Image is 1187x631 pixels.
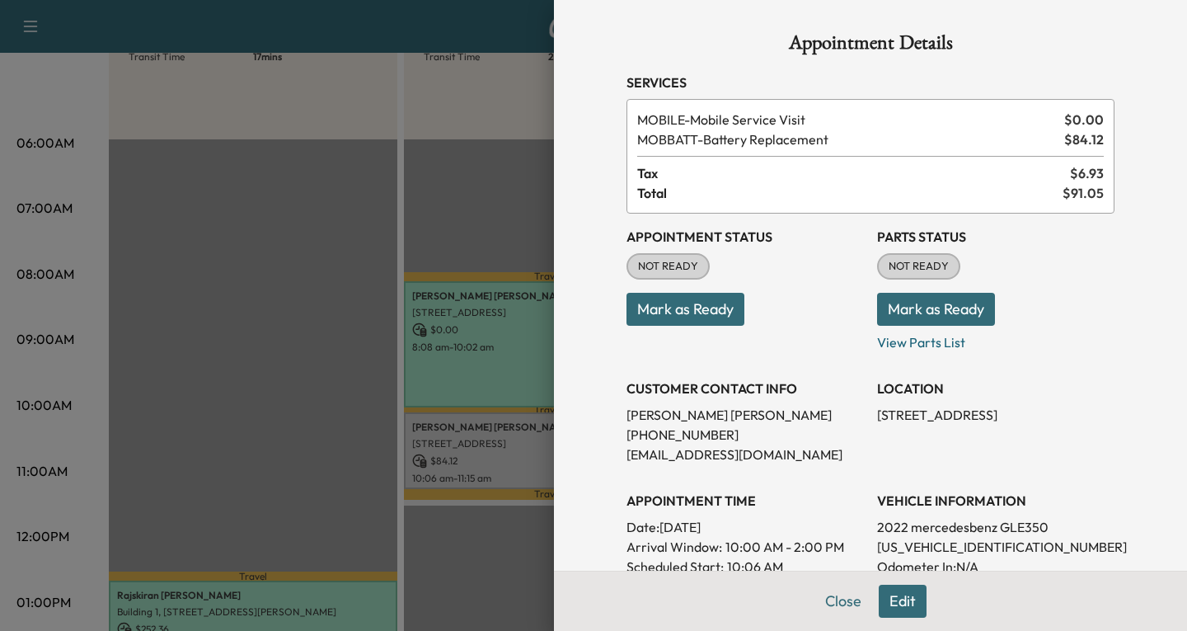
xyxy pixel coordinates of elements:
p: 2022 mercedesbenz GLE350 [877,517,1114,537]
p: Scheduled Start: [626,557,724,577]
h3: VEHICLE INFORMATION [877,491,1114,511]
span: $ 91.05 [1063,183,1104,203]
h3: Parts Status [877,227,1114,247]
p: [STREET_ADDRESS] [877,405,1114,425]
p: 10:06 AM [727,557,783,577]
span: Total [637,183,1063,203]
span: $ 84.12 [1064,129,1104,149]
p: [PERSON_NAME] [PERSON_NAME] [626,405,864,425]
span: NOT READY [879,258,959,275]
span: Mobile Service Visit [637,110,1058,129]
button: Edit [879,585,927,618]
span: 10:00 AM - 2:00 PM [725,537,844,557]
h1: Appointment Details [626,33,1114,59]
p: [EMAIL_ADDRESS][DOMAIN_NAME] [626,445,864,464]
p: Odometer In: N/A [877,557,1114,577]
button: Mark as Ready [877,293,995,326]
span: Battery Replacement [637,129,1058,149]
p: [PHONE_NUMBER] [626,425,864,445]
h3: CUSTOMER CONTACT INFO [626,379,864,398]
span: $ 0.00 [1064,110,1104,129]
p: [US_VEHICLE_IDENTIFICATION_NUMBER] [877,537,1114,557]
span: Tax [637,163,1070,183]
h3: Services [626,73,1114,92]
h3: Appointment Status [626,227,864,247]
h3: APPOINTMENT TIME [626,491,864,511]
button: Mark as Ready [626,293,744,326]
span: $ 6.93 [1070,163,1104,183]
p: Date: [DATE] [626,517,864,537]
h3: LOCATION [877,379,1114,398]
p: View Parts List [877,326,1114,352]
span: NOT READY [628,258,708,275]
button: Close [814,585,872,618]
p: Arrival Window: [626,537,864,557]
